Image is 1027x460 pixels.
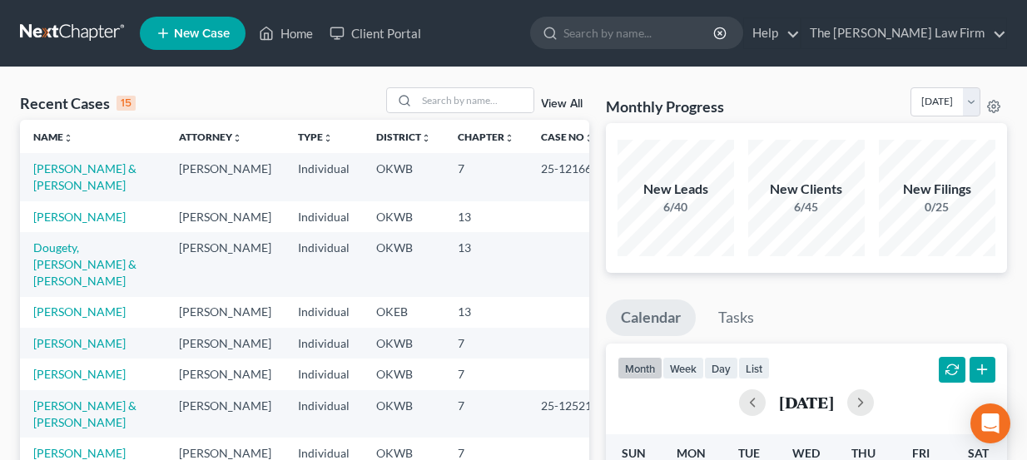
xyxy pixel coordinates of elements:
[33,210,126,224] a: [PERSON_NAME]
[179,131,242,143] a: Attorneyunfold_more
[174,27,230,40] span: New Case
[285,328,363,359] td: Individual
[970,403,1010,443] div: Open Intercom Messenger
[618,357,662,379] button: month
[33,161,136,192] a: [PERSON_NAME] & [PERSON_NAME]
[738,446,760,460] span: Tue
[33,240,136,288] a: Dougety, [PERSON_NAME] & [PERSON_NAME]
[879,199,995,215] div: 0/25
[618,199,734,215] div: 6/40
[323,133,333,143] i: unfold_more
[33,131,73,143] a: Nameunfold_more
[166,153,285,200] td: [PERSON_NAME]
[458,131,514,143] a: Chapterunfold_more
[444,297,528,328] td: 13
[33,398,136,429] a: [PERSON_NAME] & [PERSON_NAME]
[33,336,126,350] a: [PERSON_NAME]
[541,98,583,110] a: View All
[421,133,431,143] i: unfold_more
[618,180,734,199] div: New Leads
[662,357,704,379] button: week
[363,153,444,200] td: OKWB
[748,199,865,215] div: 6/45
[912,446,930,460] span: Fri
[285,153,363,200] td: Individual
[63,133,73,143] i: unfold_more
[285,297,363,328] td: Individual
[33,304,126,319] a: [PERSON_NAME]
[606,96,724,116] h3: Monthly Progress
[541,131,594,143] a: Case Nounfold_more
[166,390,285,438] td: [PERSON_NAME]
[117,96,136,111] div: 15
[444,328,528,359] td: 7
[285,232,363,296] td: Individual
[321,18,429,48] a: Client Portal
[363,359,444,389] td: OKWB
[563,17,716,48] input: Search by name...
[285,359,363,389] td: Individual
[417,88,533,112] input: Search by name...
[444,201,528,232] td: 13
[444,153,528,200] td: 7
[444,232,528,296] td: 13
[166,359,285,389] td: [PERSON_NAME]
[251,18,321,48] a: Home
[232,133,242,143] i: unfold_more
[504,133,514,143] i: unfold_more
[166,201,285,232] td: [PERSON_NAME]
[363,328,444,359] td: OKWB
[376,131,431,143] a: Districtunfold_more
[879,180,995,199] div: New Filings
[20,93,136,113] div: Recent Cases
[738,357,770,379] button: list
[444,390,528,438] td: 7
[779,393,834,411] h2: [DATE]
[363,201,444,232] td: OKWB
[285,201,363,232] td: Individual
[528,153,608,200] td: 25-12166
[744,18,800,48] a: Help
[363,232,444,296] td: OKWB
[33,367,126,381] a: [PERSON_NAME]
[584,133,594,143] i: unfold_more
[851,446,876,460] span: Thu
[792,446,820,460] span: Wed
[968,446,989,460] span: Sat
[703,299,769,336] a: Tasks
[444,359,528,389] td: 7
[622,446,646,460] span: Sun
[166,328,285,359] td: [PERSON_NAME]
[166,297,285,328] td: [PERSON_NAME]
[363,390,444,438] td: OKWB
[606,299,696,336] a: Calendar
[166,232,285,296] td: [PERSON_NAME]
[298,131,333,143] a: Typeunfold_more
[528,390,608,438] td: 25-12521
[285,390,363,438] td: Individual
[748,180,865,199] div: New Clients
[704,357,738,379] button: day
[363,297,444,328] td: OKEB
[677,446,706,460] span: Mon
[801,18,1006,48] a: The [PERSON_NAME] Law Firm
